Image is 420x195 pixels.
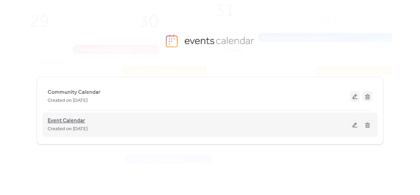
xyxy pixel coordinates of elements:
span: Created on [DATE] [48,97,87,105]
span: Community Calendar [48,88,100,97]
a: Community Calendar [48,90,100,94]
a: Event Calendar [48,119,85,123]
span: Created on [DATE] [48,125,87,133]
span: Event Calendar [48,117,85,125]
